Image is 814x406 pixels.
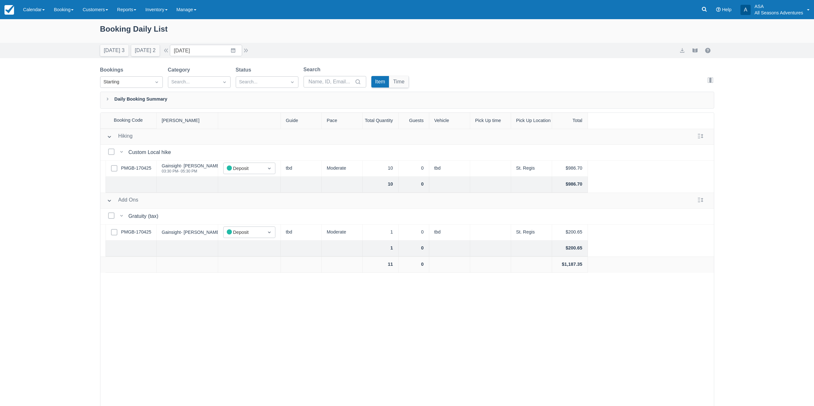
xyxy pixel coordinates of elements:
label: Status [236,66,254,74]
img: checkfront-main-nav-mini-logo.png [4,5,14,15]
div: Gainsight- [PERSON_NAME] [162,230,221,234]
label: Bookings [100,66,126,74]
div: St. Regis [511,161,552,177]
div: Pace [322,113,363,129]
a: PMGB-170425 [121,165,151,172]
div: 0 [399,257,429,273]
div: Pick Up Location [511,113,552,129]
div: 10 [363,177,399,193]
span: Dropdown icon [221,79,228,85]
div: 0 [399,177,429,193]
div: 10 [363,161,399,177]
span: Dropdown icon [289,79,296,85]
button: Hiking [104,131,135,142]
input: Date [170,45,242,56]
div: tbd [429,161,470,177]
div: Guests [399,113,429,129]
i: Help [716,7,721,12]
div: Gratuity (tax) [129,212,161,220]
div: 11 [363,257,399,273]
div: tbd [429,225,470,241]
div: Vehicle [429,113,470,129]
div: Pick Up time [470,113,511,129]
div: Moderate [322,225,363,241]
button: Item [371,76,389,88]
div: $986.70 [552,177,588,193]
span: Dropdown icon [154,79,160,85]
div: 0 [399,225,429,241]
div: [PERSON_NAME] [157,113,218,129]
p: ASA [755,3,803,10]
span: Dropdown icon [266,165,273,172]
div: 0 [399,241,429,257]
div: 1 [363,241,399,257]
div: Starting [104,79,148,86]
span: Dropdown icon [266,229,273,235]
div: Guide [281,113,322,129]
span: Help [722,7,731,12]
div: A [740,5,751,15]
div: Deposit [227,165,260,172]
div: Booking Code [100,113,157,128]
div: 03:30 PM - 05:30 PM [162,169,221,173]
div: tbd [281,161,322,177]
div: 0 [399,161,429,177]
div: $986.70 [552,161,588,177]
div: Total [552,113,588,129]
div: Gainsight- [PERSON_NAME] [162,164,221,168]
a: PMGB-170425 [121,229,151,236]
label: Category [168,66,193,74]
div: Total Quantity [363,113,399,129]
label: Search [304,66,323,73]
button: Add Ons [104,195,141,206]
input: Name, ID, Email... [309,76,353,88]
div: $200.65 [552,241,588,257]
div: $1,187.35 [552,257,588,273]
div: tbd [281,225,322,241]
div: Moderate [322,161,363,177]
div: Daily Booking Summary [100,92,714,109]
div: $200.65 [552,225,588,241]
button: [DATE] 2 [131,45,160,56]
div: St. Regis [511,225,552,241]
button: [DATE] 3 [100,45,129,56]
div: Deposit [227,229,260,236]
button: export [678,47,686,54]
div: 1 [363,225,399,241]
button: Time [389,76,408,88]
div: Booking Daily List [100,23,714,42]
div: Custom Local hike [129,149,174,156]
p: All Seasons Adventures [755,10,803,16]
